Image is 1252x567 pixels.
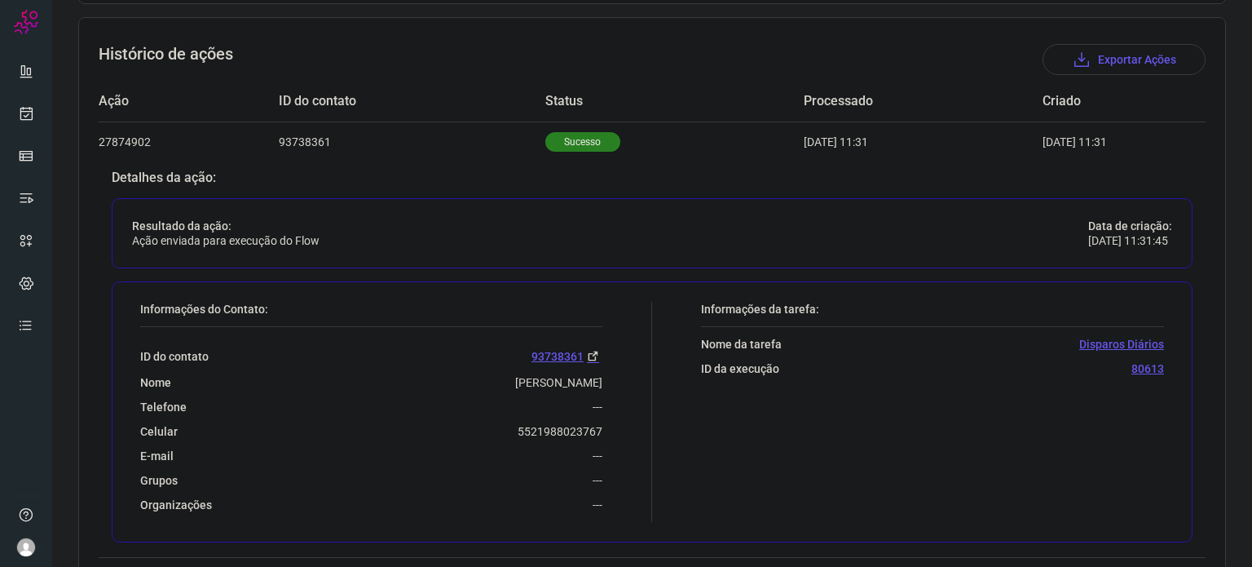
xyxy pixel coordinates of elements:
td: ID do contato [279,82,545,122]
p: Grupos [140,473,178,488]
td: Processado [804,82,1043,122]
p: ID do contato [140,349,209,364]
td: 93738361 [279,122,545,162]
td: Ação [99,82,279,122]
p: Resultado da ação: [132,219,320,233]
p: --- [593,400,602,414]
td: Criado [1043,82,1157,122]
p: [PERSON_NAME] [515,375,602,390]
p: Informações da tarefa: [701,302,1164,317]
button: Exportar Ações [1043,44,1206,75]
p: --- [593,473,602,488]
p: 5521988023767 [518,424,602,439]
a: 93738361 [531,347,602,365]
p: --- [593,449,602,463]
p: 80613 [1131,361,1164,376]
h3: Histórico de ações [99,44,233,75]
td: [DATE] 11:31 [804,122,1043,162]
p: ID da execução [701,361,779,376]
p: Disparos Diários [1079,337,1164,352]
p: [DATE] 11:31:45 [1088,233,1172,248]
td: Status [545,82,804,122]
p: Informações do Contato: [140,302,602,317]
p: Ação enviada para execução do Flow [132,233,320,248]
p: E-mail [140,449,174,463]
img: avatar-user-boy.jpg [16,538,36,557]
p: Sucesso [545,132,620,152]
p: --- [593,498,602,512]
p: Detalhes da ação: [112,171,1192,185]
p: Nome [140,375,171,390]
p: Data de criação: [1088,219,1172,233]
p: Nome da tarefa [701,337,782,352]
p: Organizações [140,498,212,512]
td: [DATE] 11:31 [1043,122,1157,162]
p: Telefone [140,400,187,414]
img: Logo [14,10,38,34]
td: 27874902 [99,122,279,162]
p: Celular [140,424,178,439]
